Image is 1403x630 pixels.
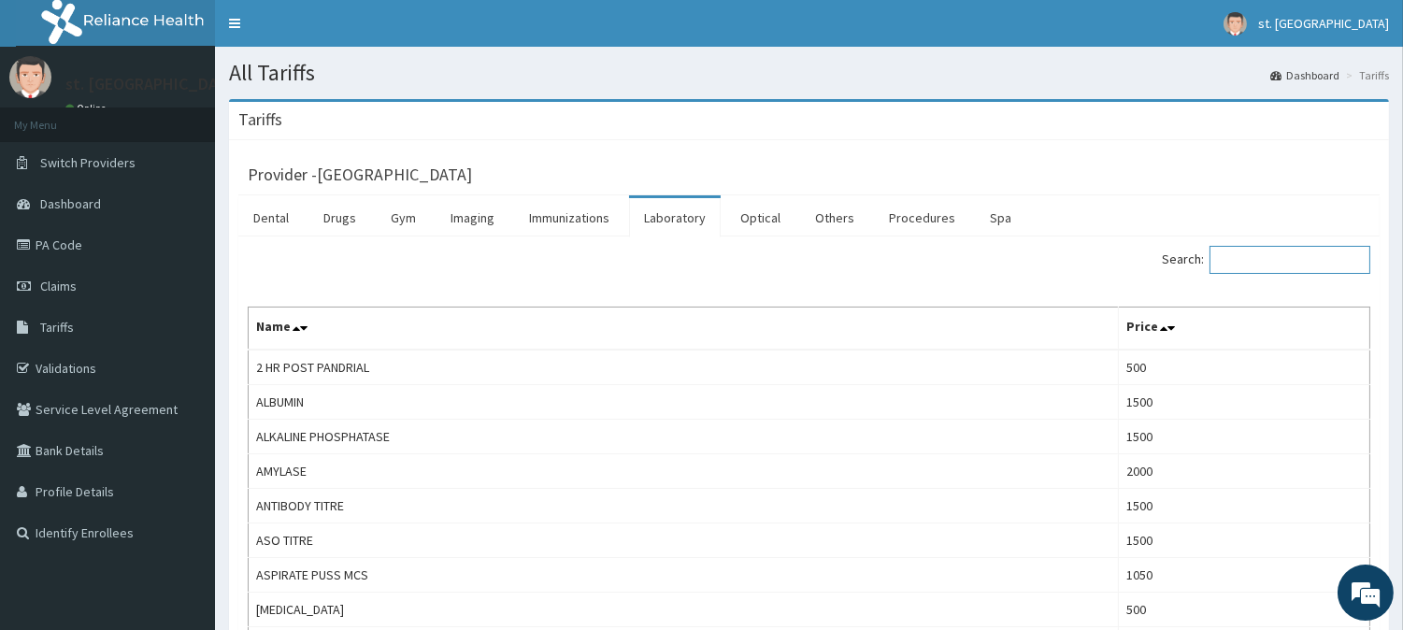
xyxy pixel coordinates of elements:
[238,198,304,237] a: Dental
[436,198,509,237] a: Imaging
[308,198,371,237] a: Drugs
[1118,350,1369,385] td: 500
[1118,454,1369,489] td: 2000
[629,198,721,237] a: Laboratory
[65,102,110,115] a: Online
[1118,489,1369,523] td: 1500
[40,195,101,212] span: Dashboard
[514,198,624,237] a: Immunizations
[1210,246,1370,274] input: Search:
[65,76,242,93] p: st. [GEOGRAPHIC_DATA]
[40,154,136,171] span: Switch Providers
[249,308,1119,351] th: Name
[40,278,77,294] span: Claims
[800,198,869,237] a: Others
[376,198,431,237] a: Gym
[1341,67,1389,83] li: Tariffs
[975,198,1026,237] a: Spa
[229,61,1389,85] h1: All Tariffs
[1162,246,1370,274] label: Search:
[238,111,282,128] h3: Tariffs
[249,385,1119,420] td: ALBUMIN
[874,198,970,237] a: Procedures
[248,166,472,183] h3: Provider - [GEOGRAPHIC_DATA]
[249,523,1119,558] td: ASO TITRE
[1118,523,1369,558] td: 1500
[9,56,51,98] img: User Image
[1118,558,1369,593] td: 1050
[249,454,1119,489] td: AMYLASE
[249,558,1119,593] td: ASPIRATE PUSS MCS
[1118,420,1369,454] td: 1500
[40,319,74,336] span: Tariffs
[249,350,1119,385] td: 2 HR POST PANDRIAL
[1118,593,1369,627] td: 500
[1258,15,1389,32] span: st. [GEOGRAPHIC_DATA]
[1118,308,1369,351] th: Price
[1118,385,1369,420] td: 1500
[1224,12,1247,36] img: User Image
[249,593,1119,627] td: [MEDICAL_DATA]
[1270,67,1339,83] a: Dashboard
[725,198,795,237] a: Optical
[249,489,1119,523] td: ANTIBODY TITRE
[249,420,1119,454] td: ALKALINE PHOSPHATASE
